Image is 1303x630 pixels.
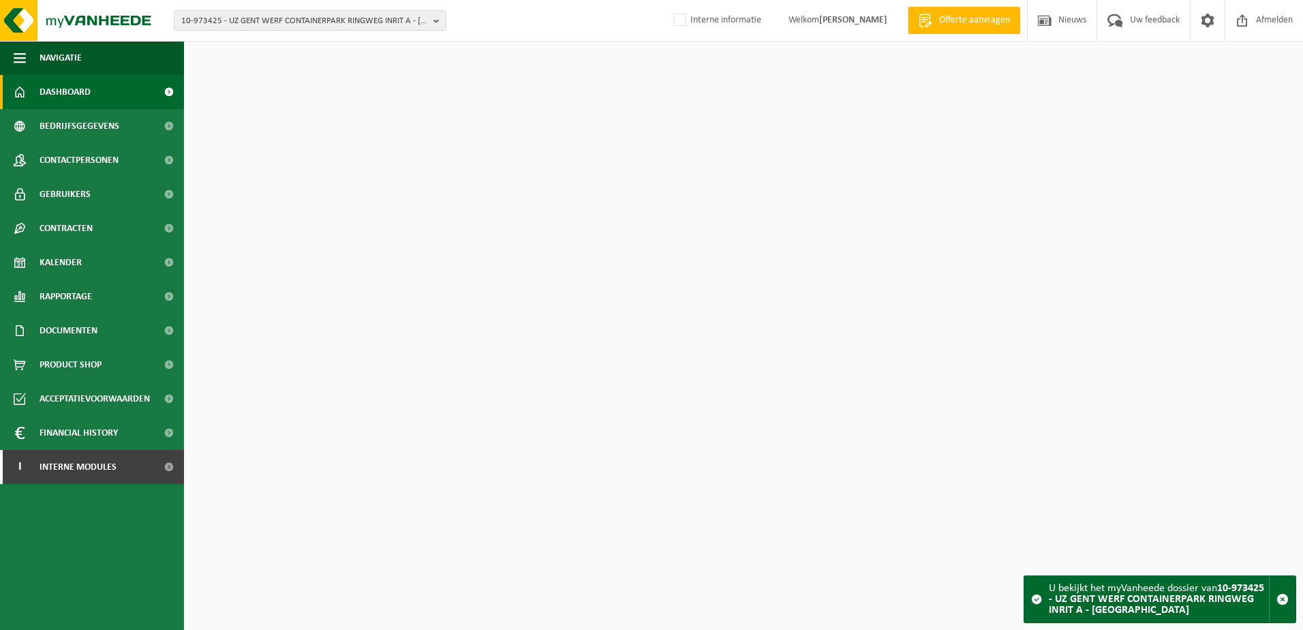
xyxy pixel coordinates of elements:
span: 10-973425 - UZ GENT WERF CONTAINERPARK RINGWEG INRIT A - [GEOGRAPHIC_DATA] [181,11,428,31]
span: Bedrijfsgegevens [40,109,119,143]
span: Acceptatievoorwaarden [40,382,150,416]
span: I [14,450,26,484]
span: Offerte aanvragen [936,14,1013,27]
span: Kalender [40,245,82,280]
strong: [PERSON_NAME] [819,15,887,25]
span: Rapportage [40,280,92,314]
a: Offerte aanvragen [908,7,1020,34]
span: Product Shop [40,348,102,382]
span: Navigatie [40,41,82,75]
span: Documenten [40,314,97,348]
span: Contactpersonen [40,143,119,177]
span: Financial History [40,416,118,450]
button: 10-973425 - UZ GENT WERF CONTAINERPARK RINGWEG INRIT A - [GEOGRAPHIC_DATA] [174,10,446,31]
div: U bekijkt het myVanheede dossier van [1049,576,1269,622]
span: Gebruikers [40,177,91,211]
span: Contracten [40,211,93,245]
strong: 10-973425 - UZ GENT WERF CONTAINERPARK RINGWEG INRIT A - [GEOGRAPHIC_DATA] [1049,583,1264,616]
span: Dashboard [40,75,91,109]
label: Interne informatie [671,10,761,31]
span: Interne modules [40,450,117,484]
